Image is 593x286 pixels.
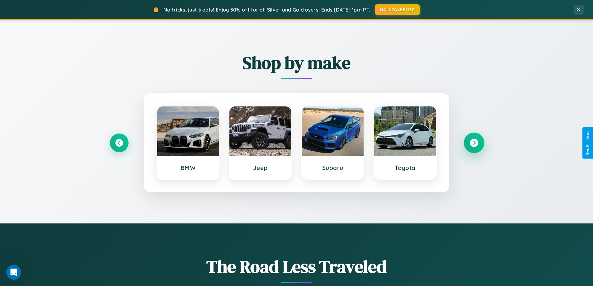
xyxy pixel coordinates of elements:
h1: The Road Less Traveled [110,255,483,279]
h3: Jeep [236,164,285,171]
div: Give Feedback [586,130,590,156]
iframe: Intercom live chat [6,265,21,280]
h3: Toyota [380,164,430,171]
span: No tricks, just treats! Enjoy 30% off for all Silver and Gold users! Ends [DATE] 1pm PT. [163,7,370,13]
h3: Subaru [308,164,358,171]
h2: Shop by make [110,51,483,75]
h3: BMW [163,164,213,171]
button: HALLOWEEN30 [375,4,420,15]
